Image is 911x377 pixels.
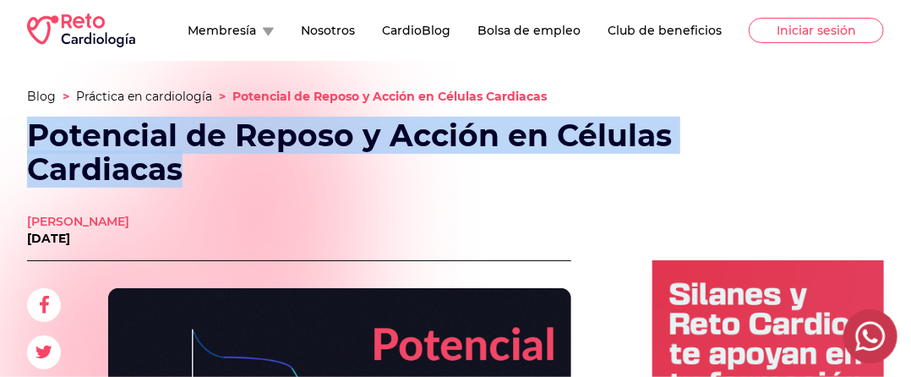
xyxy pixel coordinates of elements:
[27,118,676,186] h1: Potencial de Reposo y Acción en Células Cardiacas
[27,213,129,230] a: [PERSON_NAME]
[27,14,135,47] img: RETO Cardio Logo
[63,89,69,104] span: >
[76,89,212,104] a: Práctica en cardiología
[382,22,450,39] button: CardioBlog
[608,22,722,39] button: Club de beneficios
[27,230,129,247] p: [DATE]
[219,89,226,104] span: >
[27,89,56,104] a: Blog
[232,89,547,104] span: Potencial de Reposo y Acción en Células Cardiacas
[301,22,355,39] button: Nosotros
[188,22,274,39] button: Membresía
[749,18,884,43] button: Iniciar sesión
[477,22,581,39] button: Bolsa de empleo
